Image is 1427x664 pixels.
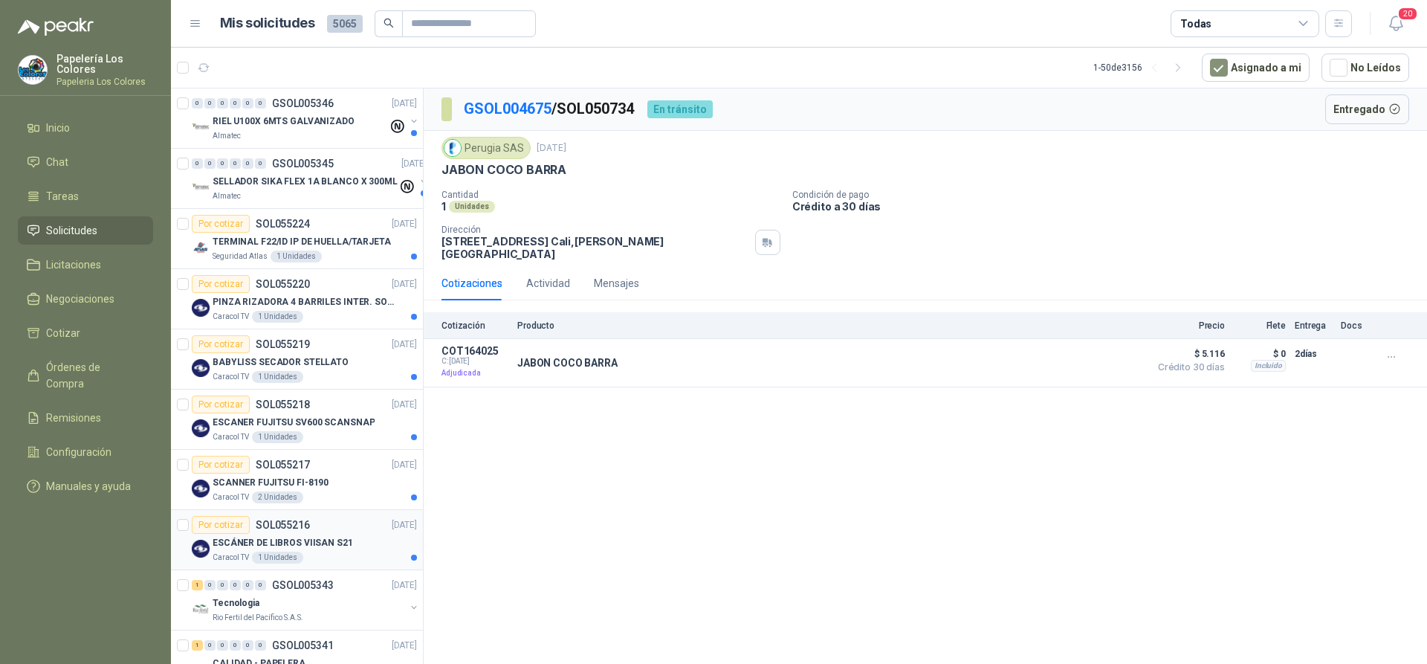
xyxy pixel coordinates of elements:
[1321,54,1409,82] button: No Leídos
[256,219,310,229] p: SOL055224
[171,329,423,390] a: Por cotizarSOL055219[DATE] Company LogoBABYLISS SECADOR STELLATOCaracol TV1 Unidades
[46,120,70,136] span: Inicio
[441,200,446,213] p: 1
[464,97,635,120] p: / SOL050734
[213,251,268,262] p: Seguridad Atlas
[255,580,266,590] div: 0
[46,325,80,341] span: Cotizar
[171,450,423,510] a: Por cotizarSOL055217[DATE] Company LogoSCANNER FUJITSU FI-8190Caracol TV2 Unidades
[1341,320,1371,331] p: Docs
[255,640,266,651] div: 0
[204,640,216,651] div: 0
[526,275,570,291] div: Actividad
[217,640,228,651] div: 0
[18,114,153,142] a: Inicio
[401,157,427,171] p: [DATE]
[1202,54,1310,82] button: Asignado a mi
[192,299,210,317] img: Company Logo
[192,335,250,353] div: Por cotizar
[271,251,322,262] div: 1 Unidades
[441,162,566,178] p: JABON COCO BARRA
[441,357,508,366] span: C: [DATE]
[171,390,423,450] a: Por cotizarSOL055218[DATE] Company LogoESCANER FUJITSU SV600 SCANSNAPCaracol TV1 Unidades
[192,580,203,590] div: 1
[46,359,139,392] span: Órdenes de Compra
[327,15,363,33] span: 5065
[256,339,310,349] p: SOL055219
[56,77,153,86] p: Papeleria Los Colores
[792,190,1421,200] p: Condición de pago
[18,404,153,432] a: Remisiones
[441,345,508,357] p: COT164025
[213,311,249,323] p: Caracol TV
[441,235,749,260] p: [STREET_ADDRESS] Cali , [PERSON_NAME][GEOGRAPHIC_DATA]
[242,640,253,651] div: 0
[272,640,334,651] p: GSOL005341
[1151,320,1225,331] p: Precio
[18,148,153,176] a: Chat
[392,97,417,111] p: [DATE]
[517,320,1142,331] p: Producto
[230,580,241,590] div: 0
[213,476,329,490] p: SCANNER FUJITSU FI-8190
[441,137,531,159] div: Perugia SAS
[441,190,780,200] p: Cantidad
[256,279,310,289] p: SOL055220
[192,516,250,534] div: Por cotizar
[46,410,101,426] span: Remisiones
[252,431,303,443] div: 1 Unidades
[18,216,153,245] a: Solicitudes
[464,100,551,117] a: GSOL004675
[252,371,303,383] div: 1 Unidades
[392,518,417,532] p: [DATE]
[213,355,349,370] p: BABYLISS SECADOR STELLATO
[46,444,111,460] span: Configuración
[256,399,310,410] p: SOL055218
[171,510,423,570] a: Por cotizarSOL055216[DATE] Company LogoESCÁNER DE LIBROS VIISAN S21Caracol TV1 Unidades
[792,200,1421,213] p: Crédito a 30 días
[192,239,210,257] img: Company Logo
[242,158,253,169] div: 0
[213,596,259,610] p: Tecnologia
[272,580,334,590] p: GSOL005343
[441,225,749,235] p: Dirección
[204,98,216,109] div: 0
[192,158,203,169] div: 0
[192,480,210,497] img: Company Logo
[192,359,210,377] img: Company Logo
[594,275,639,291] div: Mensajes
[444,140,461,156] img: Company Logo
[256,520,310,530] p: SOL055216
[1234,320,1286,331] p: Flete
[392,578,417,593] p: [DATE]
[392,639,417,653] p: [DATE]
[192,275,250,293] div: Por cotizar
[192,576,420,624] a: 1 0 0 0 0 0 GSOL005343[DATE] Company LogoTecnologiaRio Fertil del Pacífico S.A.S.
[213,190,241,202] p: Almatec
[192,94,420,142] a: 0 0 0 0 0 0 GSOL005346[DATE] Company LogoRIEL U100X 6MTS GALVANIZADOAlmatec
[517,357,618,369] p: JABON COCO BARRA
[1325,94,1410,124] button: Entregado
[1295,320,1332,331] p: Entrega
[217,98,228,109] div: 0
[18,319,153,347] a: Cotizar
[204,580,216,590] div: 0
[46,257,101,273] span: Licitaciones
[192,419,210,437] img: Company Logo
[255,158,266,169] div: 0
[192,600,210,618] img: Company Logo
[230,640,241,651] div: 0
[441,275,502,291] div: Cotizaciones
[647,100,713,118] div: En tránsito
[46,291,114,307] span: Negociaciones
[1234,345,1286,363] p: $ 0
[242,98,253,109] div: 0
[204,158,216,169] div: 0
[392,277,417,291] p: [DATE]
[1251,360,1286,372] div: Incluido
[56,54,153,74] p: Papelería Los Colores
[449,201,495,213] div: Unidades
[272,98,334,109] p: GSOL005346
[192,396,250,413] div: Por cotizar
[1180,16,1211,32] div: Todas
